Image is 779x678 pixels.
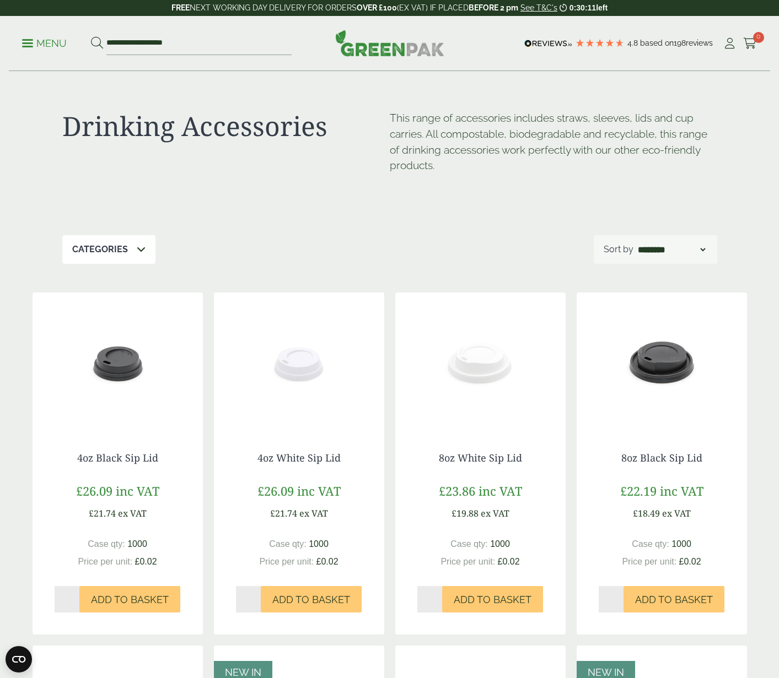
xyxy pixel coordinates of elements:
span: £22.19 [620,482,657,499]
span: inc VAT [660,482,703,499]
button: Add to Basket [624,586,724,612]
span: £0.02 [679,557,701,566]
span: £18.49 [633,507,660,519]
span: 1000 [309,539,329,549]
p: Menu [22,37,67,50]
span: Add to Basket [454,594,531,606]
span: Case qty: [269,539,307,549]
img: REVIEWS.io [524,40,572,47]
div: 4.79 Stars [575,38,625,48]
p: Categories [72,243,128,256]
a: 4oz White Sip Lid [257,451,341,464]
span: Based on [640,39,674,47]
span: 1000 [127,539,147,549]
strong: FREE [171,3,190,12]
a: 8oz Black Sip Lid [621,451,702,464]
span: 0 [753,32,764,43]
a: 4oz Black Sip Lid [77,451,158,464]
span: Case qty: [450,539,488,549]
img: GreenPak Supplies [335,30,444,56]
span: inc VAT [116,482,159,499]
span: £0.02 [498,557,520,566]
span: Price per unit: [622,557,676,566]
span: £21.74 [270,507,297,519]
button: Add to Basket [79,586,180,612]
select: Shop order [636,243,707,256]
h1: Drinking Accessories [62,110,390,142]
span: £0.02 [135,557,157,566]
span: left [596,3,608,12]
span: Price per unit: [78,557,132,566]
span: ex VAT [662,507,691,519]
span: £26.09 [76,482,112,499]
span: NEW IN [225,666,261,678]
span: ex VAT [299,507,328,519]
span: reviews [686,39,713,47]
span: £21.74 [89,507,116,519]
span: Add to Basket [91,594,169,606]
img: 8oz Black Sip Lid [577,292,747,430]
i: My Account [723,38,737,49]
p: This range of accessories includes straws, sleeves, lids and cup carries. All compostable, biodeg... [390,110,717,173]
i: Cart [743,38,757,49]
button: Open CMP widget [6,646,32,672]
button: Add to Basket [442,586,543,612]
span: Add to Basket [272,594,350,606]
span: 4.8 [627,39,640,47]
span: 1000 [490,539,510,549]
span: inc VAT [479,482,522,499]
span: £0.02 [316,557,339,566]
span: Price per unit: [259,557,314,566]
a: Menu [22,37,67,48]
span: ex VAT [118,507,147,519]
span: £26.09 [257,482,294,499]
a: See T&C's [520,3,557,12]
span: 1000 [671,539,691,549]
span: £23.86 [439,482,475,499]
img: 4oz White Sip Lid [214,292,384,430]
span: ex VAT [481,507,509,519]
span: Add to Basket [635,594,713,606]
span: NEW IN [588,666,624,678]
button: Add to Basket [261,586,362,612]
span: £19.88 [452,507,479,519]
span: Price per unit: [440,557,495,566]
strong: BEFORE 2 pm [469,3,518,12]
a: 8oz White Sip Lid [439,451,522,464]
span: inc VAT [297,482,341,499]
span: 0:30:11 [570,3,596,12]
strong: OVER £100 [357,3,397,12]
a: 0 [743,35,757,52]
p: Sort by [604,243,633,256]
span: 198 [674,39,686,47]
img: 4oz Black Slip Lid [33,292,203,430]
span: Case qty: [632,539,669,549]
img: 8oz White Sip Lid [395,292,566,430]
span: Case qty: [88,539,125,549]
